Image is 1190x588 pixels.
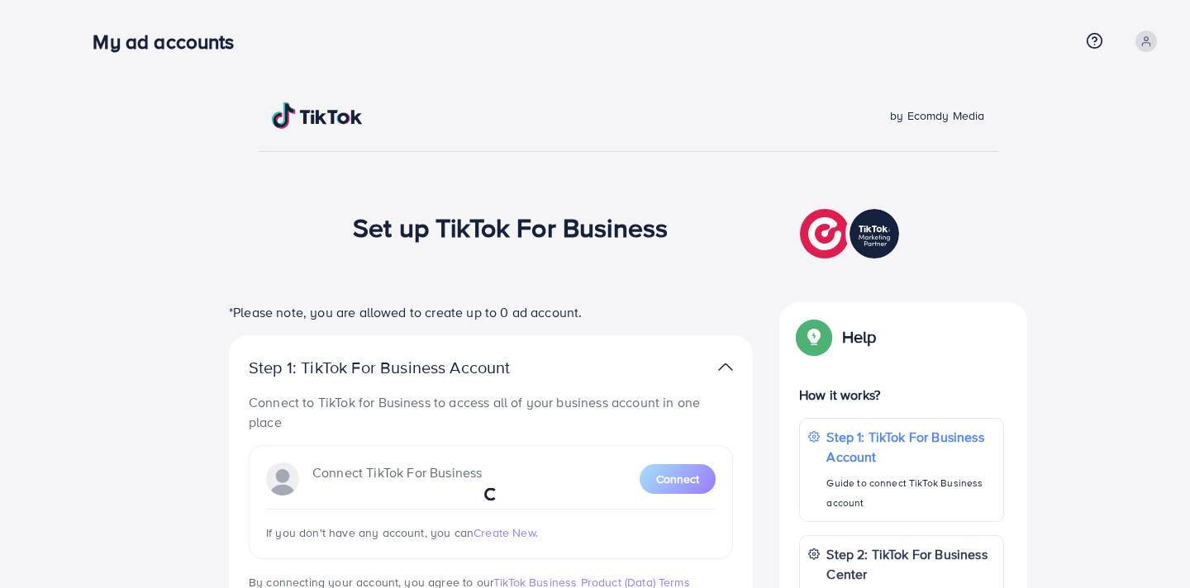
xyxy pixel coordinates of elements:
img: TikTok [272,102,363,129]
h1: Set up TikTok For Business [353,211,668,243]
h3: My ad accounts [93,30,247,54]
p: Step 2: TikTok For Business Center [826,544,995,584]
img: TikTok partner [718,355,733,379]
p: How it works? [799,385,1004,405]
p: Guide to connect TikTok Business account [826,473,995,513]
span: by Ecomdy Media [890,107,984,124]
p: Step 1: TikTok For Business Account [826,427,995,467]
p: *Please note, you are allowed to create up to 0 ad account. [229,302,753,322]
p: Step 1: TikTok For Business Account [249,358,563,377]
img: TikTok partner [800,205,903,263]
p: Help [842,327,877,347]
img: Popup guide [799,322,829,352]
